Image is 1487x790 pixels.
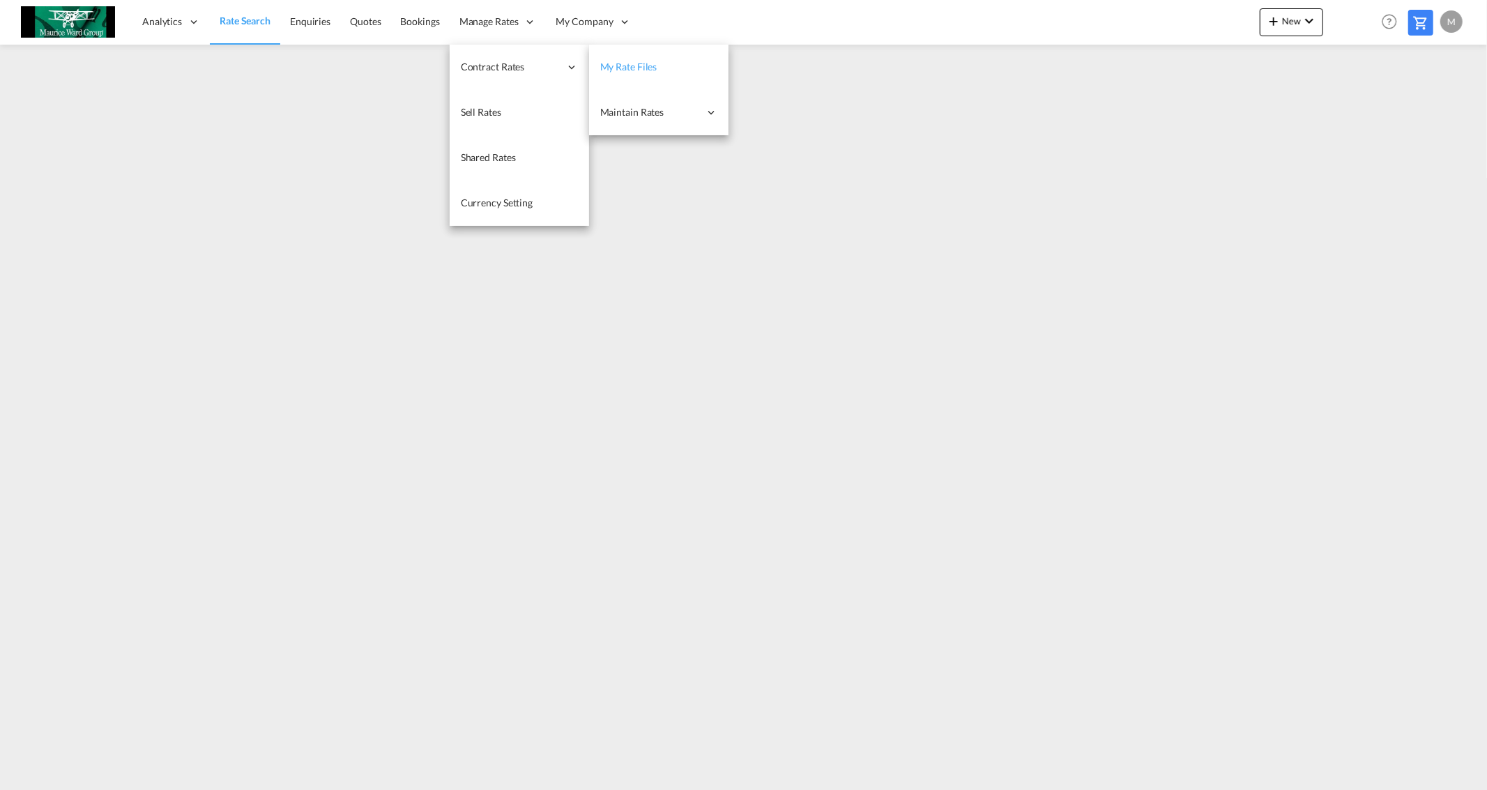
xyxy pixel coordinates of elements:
span: Analytics [142,15,182,29]
md-icon: icon-chevron-down [1301,13,1318,29]
img: c6e8db30f5a511eea3e1ab7543c40fcc.jpg [21,6,115,38]
span: Shared Rates [461,151,516,163]
span: Manage Rates [459,15,519,29]
div: M [1440,10,1463,33]
span: My Rate Files [600,61,657,73]
span: Enquiries [290,15,330,27]
a: Shared Rates [450,135,589,181]
a: My Rate Files [589,45,729,90]
div: Maintain Rates [589,90,729,135]
button: icon-plus 400-fgNewicon-chevron-down [1260,8,1323,36]
span: New [1265,15,1318,26]
span: Contract Rates [461,60,560,74]
span: Sell Rates [461,106,501,118]
a: Sell Rates [450,90,589,135]
div: Contract Rates [450,45,589,90]
span: Quotes [350,15,381,27]
span: My Company [556,15,613,29]
span: Maintain Rates [600,105,699,119]
md-icon: icon-plus 400-fg [1265,13,1282,29]
span: Bookings [401,15,440,27]
span: Currency Setting [461,197,533,208]
span: Rate Search [220,15,270,26]
a: Currency Setting [450,181,589,226]
span: Help [1378,10,1401,33]
div: Help [1378,10,1408,35]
